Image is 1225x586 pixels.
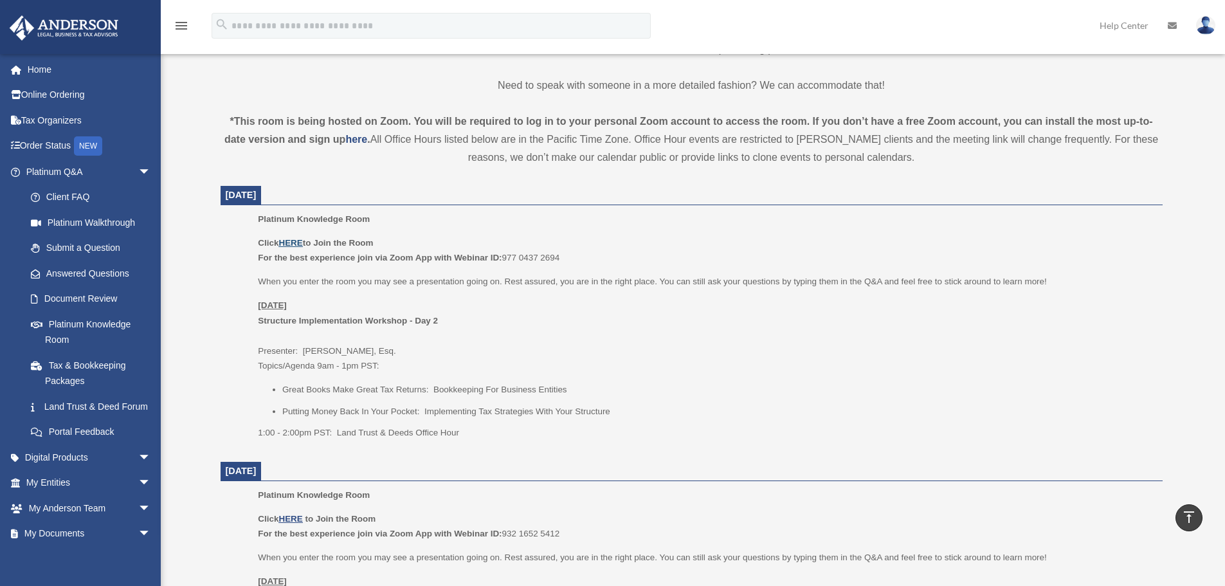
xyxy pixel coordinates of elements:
span: arrow_drop_down [138,495,164,522]
p: When you enter the room you may see a presentation going on. Rest assured, you are in the right p... [258,274,1153,289]
a: here [345,134,367,145]
p: 1:00 - 2:00pm PST: Land Trust & Deeds Office Hour [258,425,1153,441]
p: 977 0437 2694 [258,235,1153,266]
a: Digital Productsarrow_drop_down [9,444,170,470]
div: All Office Hours listed below are in the Pacific Time Zone. Office Hour events are restricted to ... [221,113,1163,167]
img: User Pic [1196,16,1215,35]
a: My Documentsarrow_drop_down [9,521,170,547]
a: Tax Organizers [9,107,170,133]
b: to Join the Room [305,514,376,524]
span: Platinum Knowledge Room [258,490,370,500]
a: vertical_align_top [1175,504,1202,531]
a: HERE [278,514,302,524]
b: For the best experience join via Zoom App with Webinar ID: [258,529,502,538]
span: [DATE] [226,466,257,476]
span: arrow_drop_down [138,444,164,471]
span: [DATE] [226,190,257,200]
div: NEW [74,136,102,156]
span: arrow_drop_down [138,521,164,547]
a: Platinum Knowledge Room [18,311,164,353]
a: Submit a Question [18,235,170,261]
li: Putting Money Back In Your Pocket: Implementing Tax Strategies With Your Structure [282,404,1154,419]
a: Tax & Bookkeeping Packages [18,353,170,394]
a: Portal Feedback [18,419,170,445]
a: Document Review [18,286,170,312]
span: Platinum Knowledge Room [258,214,370,224]
a: Platinum Q&Aarrow_drop_down [9,159,170,185]
b: Click [258,514,305,524]
p: 932 1652 5412 [258,511,1153,542]
a: Land Trust & Deed Forum [18,394,170,419]
p: Presenter: [PERSON_NAME], Esq. Topics/Agenda 9am - 1pm PST: [258,298,1153,374]
a: My Entitiesarrow_drop_down [9,470,170,496]
strong: *This room is being hosted on Zoom. You will be required to log in to your personal Zoom account ... [224,116,1153,145]
p: Need to speak with someone in a more detailed fashion? We can accommodate that! [221,77,1163,95]
li: Great Books Make Great Tax Returns: Bookkeeping For Business Entities [282,382,1154,398]
b: For the best experience join via Zoom App with Webinar ID: [258,253,502,262]
span: arrow_drop_down [138,470,164,497]
a: Online Ordering [9,82,170,108]
a: Home [9,57,170,82]
strong: . [367,134,370,145]
u: [DATE] [258,576,287,586]
b: Structure Implementation Workshop - Day 2 [258,316,438,325]
u: [DATE] [258,300,287,310]
a: Answered Questions [18,261,170,286]
a: Platinum Walkthrough [18,210,170,235]
a: menu [174,23,189,33]
i: menu [174,18,189,33]
i: vertical_align_top [1181,509,1197,525]
a: Client FAQ [18,185,170,210]
a: My Anderson Teamarrow_drop_down [9,495,170,521]
span: arrow_drop_down [138,159,164,185]
img: Anderson Advisors Platinum Portal [6,15,122,41]
b: Click to Join the Room [258,238,373,248]
a: HERE [278,238,302,248]
p: When you enter the room you may see a presentation going on. Rest assured, you are in the right p... [258,550,1153,565]
a: Order StatusNEW [9,133,170,160]
i: search [215,17,229,32]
